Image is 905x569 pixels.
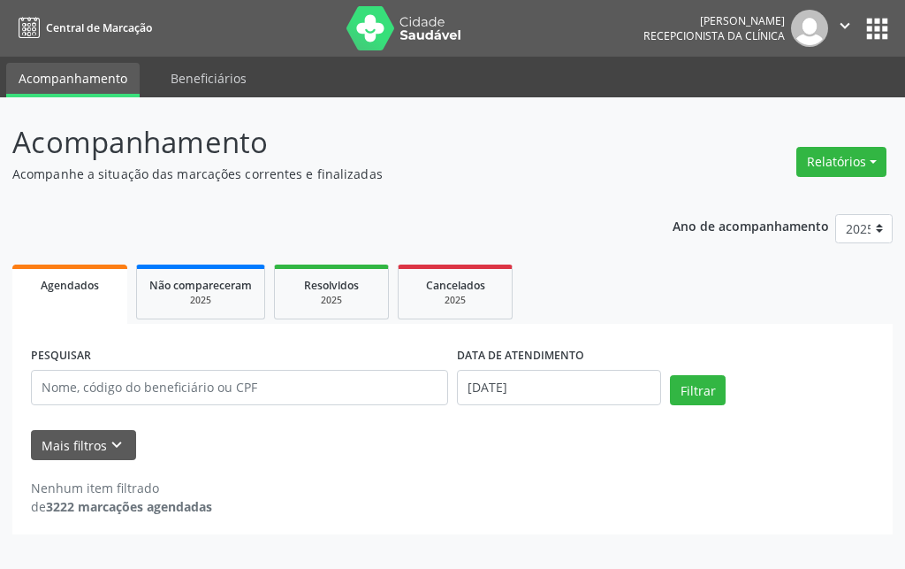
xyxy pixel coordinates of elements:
button:  [828,10,862,47]
div: 2025 [149,294,252,307]
div: de [31,497,212,516]
img: img [791,10,828,47]
span: Recepcionista da clínica [643,28,785,43]
div: [PERSON_NAME] [643,13,785,28]
div: 2025 [411,294,499,307]
div: 2025 [287,294,376,307]
p: Acompanhamento [12,120,628,165]
button: apps [862,13,893,44]
label: DATA DE ATENDIMENTO [457,342,584,370]
button: Relatórios [796,147,886,177]
strong: 3222 marcações agendadas [46,498,212,515]
label: PESQUISAR [31,342,91,370]
i:  [835,16,855,35]
button: Filtrar [670,375,726,405]
div: Nenhum item filtrado [31,479,212,497]
button: Mais filtroskeyboard_arrow_down [31,430,136,461]
a: Beneficiários [158,63,259,94]
a: Acompanhamento [6,63,140,97]
input: Nome, código do beneficiário ou CPF [31,370,448,405]
span: Resolvidos [304,278,359,293]
p: Ano de acompanhamento [673,214,829,236]
span: Agendados [41,278,99,293]
i: keyboard_arrow_down [107,435,126,455]
p: Acompanhe a situação das marcações correntes e finalizadas [12,165,628,183]
span: Cancelados [426,278,485,293]
a: Central de Marcação [12,13,152,42]
input: Selecione um intervalo [457,370,661,405]
span: Central de Marcação [46,20,152,35]
span: Não compareceram [149,278,252,293]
